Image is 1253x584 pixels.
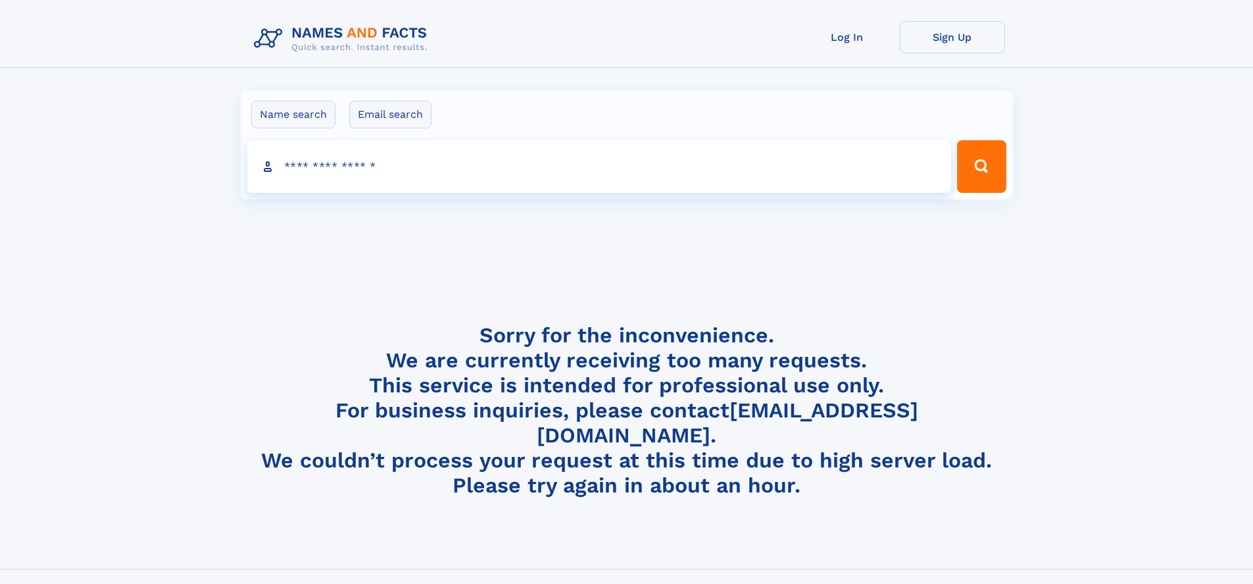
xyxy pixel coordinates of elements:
[349,101,431,128] label: Email search
[247,140,952,193] input: search input
[251,101,335,128] label: Name search
[537,398,918,448] a: [EMAIL_ADDRESS][DOMAIN_NAME]
[900,21,1005,53] a: Sign Up
[249,323,1005,498] h4: Sorry for the inconvenience. We are currently receiving too many requests. This service is intend...
[957,140,1006,193] button: Search Button
[795,21,900,53] a: Log In
[249,21,438,57] img: Logo Names and Facts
